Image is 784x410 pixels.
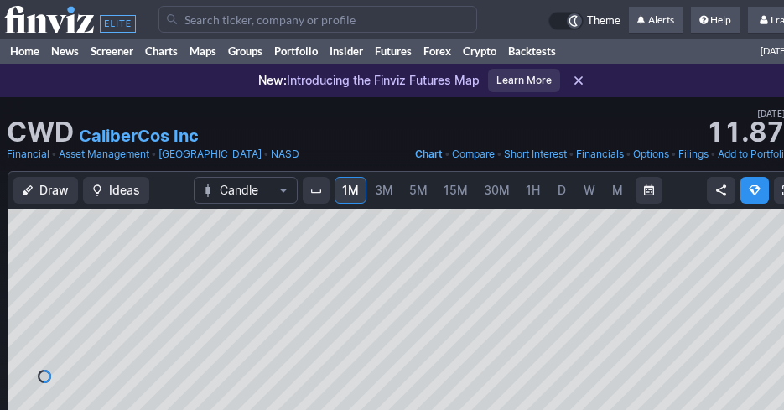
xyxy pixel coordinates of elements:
span: • [710,146,716,163]
span: New: [258,73,287,87]
a: M [604,177,631,204]
a: 3M [367,177,401,204]
a: Futures [369,39,418,64]
span: • [569,146,574,163]
a: Financials [576,146,624,163]
span: 1H [526,183,540,197]
a: Learn More [488,69,560,92]
button: Draw [13,177,78,204]
span: 30M [484,183,510,197]
span: W [584,183,595,197]
a: News [45,39,85,64]
span: Draw [39,182,69,199]
a: Screener [85,39,139,64]
a: Insider [324,39,369,64]
button: Chart Type [194,177,298,204]
a: Forex [418,39,457,64]
a: Theme [548,12,620,30]
span: 3M [375,183,393,197]
a: CaliberCos Inc [79,124,199,148]
span: • [626,146,631,163]
span: • [496,146,502,163]
span: Filings [678,148,709,160]
a: W [576,177,603,204]
span: Compare [452,148,495,160]
a: Options [633,146,669,163]
span: D [558,183,566,197]
span: Ideas [109,182,140,199]
a: [GEOGRAPHIC_DATA] [158,146,262,163]
a: Portfolio [268,39,324,64]
a: Compare [452,146,495,163]
span: • [671,146,677,163]
span: • [51,146,57,163]
span: Chart [415,148,443,160]
a: Groups [222,39,268,64]
button: Ideas [83,177,149,204]
button: Explore new features [740,177,769,204]
a: Filings [678,146,709,163]
a: Help [691,7,740,34]
a: NASD [271,146,299,163]
a: Alerts [629,7,683,34]
a: 1M [335,177,366,204]
button: Range [636,177,662,204]
a: Financial [7,146,49,163]
span: 5M [409,183,428,197]
span: M [612,183,623,197]
a: 5M [402,177,435,204]
a: Asset Management [59,146,149,163]
span: • [151,146,157,163]
strong: 11.87 [706,119,784,146]
h1: CWD [7,119,74,146]
button: Interval [303,177,330,204]
span: Theme [587,12,620,30]
span: • [263,146,269,163]
a: Chart [415,146,443,163]
a: Maps [184,39,222,64]
a: Short Interest [504,146,567,163]
a: 15M [436,177,475,204]
a: Home [4,39,45,64]
span: • [444,146,450,163]
span: 15M [444,183,468,197]
a: Crypto [457,39,502,64]
input: Search [158,6,477,33]
span: 1M [342,183,359,197]
span: Candle [220,182,272,199]
a: 30M [476,177,517,204]
a: Charts [139,39,184,64]
a: 1H [518,177,548,204]
a: Backtests [502,39,562,64]
a: D [548,177,575,204]
p: Introducing the Finviz Futures Map [258,72,480,89]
